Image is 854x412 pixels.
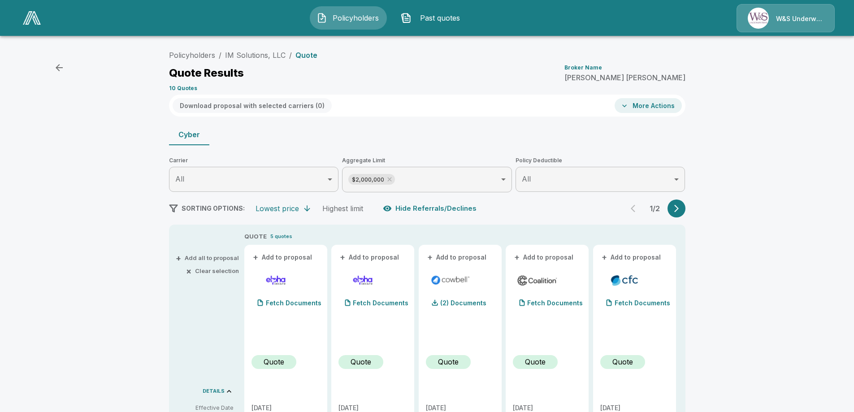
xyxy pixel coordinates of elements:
span: All [522,174,531,183]
span: + [340,254,345,260]
img: coalitioncyberadmitted [516,273,558,287]
span: SORTING OPTIONS: [182,204,245,212]
p: Fetch Documents [266,300,321,306]
img: elphacyberenhanced [255,273,297,287]
span: Past quotes [415,13,464,23]
a: IM Solutions, LLC [225,51,286,60]
p: 1 / 2 [646,205,664,212]
p: Quote [525,356,546,367]
span: Aggregate Limit [342,156,512,165]
button: Past quotes IconPast quotes [394,6,471,30]
span: Policyholders [331,13,380,23]
img: cowbellp250 [429,273,471,287]
button: Policyholders IconPolicyholders [310,6,387,30]
p: 10 Quotes [169,86,197,91]
p: Fetch Documents [353,300,408,306]
span: + [514,254,520,260]
p: Quote [438,356,459,367]
button: ×Clear selection [188,268,239,274]
li: / [219,50,221,61]
p: [PERSON_NAME] [PERSON_NAME] [564,74,685,81]
span: × [186,268,191,274]
span: + [602,254,607,260]
nav: breadcrumb [169,50,317,61]
p: Effective Date [176,404,234,412]
button: Hide Referrals/Declines [381,200,480,217]
p: [DATE] [251,405,320,411]
span: Carrier [169,156,339,165]
p: Quote Results [169,68,244,78]
p: (2) Documents [440,300,486,306]
p: Fetch Documents [527,300,583,306]
p: Fetch Documents [615,300,670,306]
p: Quote [264,356,284,367]
li: / [289,50,292,61]
button: Cyber [169,124,209,145]
img: cfccyber [604,273,646,287]
p: [DATE] [600,405,669,411]
div: Lowest price [256,204,299,213]
p: QUOTE [244,232,267,241]
p: Quote [612,356,633,367]
span: Policy Deductible [516,156,685,165]
p: [DATE] [513,405,581,411]
button: +Add all to proposal [178,255,239,261]
div: $2,000,000 [348,174,395,185]
button: +Add to proposal [600,252,663,262]
span: + [427,254,433,260]
p: 5 quotes [270,233,292,240]
img: Past quotes Icon [401,13,412,23]
div: Highest limit [322,204,363,213]
button: +Add to proposal [513,252,576,262]
p: [DATE] [338,405,407,411]
p: Broker Name [564,65,602,70]
button: +Add to proposal [426,252,489,262]
a: Policyholders [169,51,215,60]
p: Quote [351,356,371,367]
button: +Add to proposal [251,252,314,262]
button: +Add to proposal [338,252,401,262]
button: Download proposal with selected carriers (0) [173,98,332,113]
p: [DATE] [426,405,494,411]
button: More Actions [615,98,682,113]
span: + [253,254,258,260]
span: $2,000,000 [348,174,388,185]
span: All [175,174,184,183]
p: DETAILS [203,389,225,394]
p: Quote [295,52,317,59]
img: AA Logo [23,11,41,25]
img: Policyholders Icon [316,13,327,23]
span: + [176,255,181,261]
img: elphacyberstandard [342,273,384,287]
